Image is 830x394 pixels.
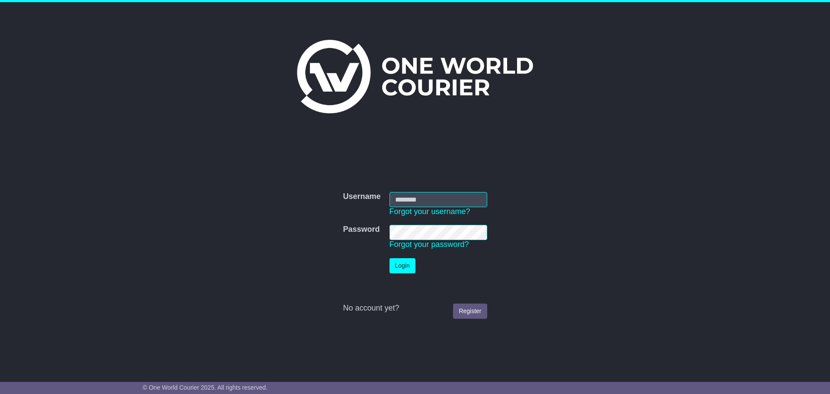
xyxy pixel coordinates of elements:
label: Password [343,225,380,234]
a: Forgot your username? [389,207,470,216]
img: One World [297,40,533,113]
span: © One World Courier 2025. All rights reserved. [143,384,268,391]
div: No account yet? [343,304,487,313]
a: Forgot your password? [389,240,469,249]
label: Username [343,192,380,202]
button: Login [389,258,415,273]
a: Register [453,304,487,319]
